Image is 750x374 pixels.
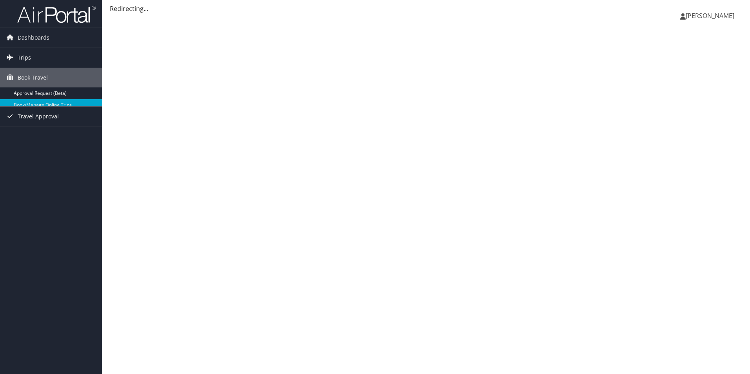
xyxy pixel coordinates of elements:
[17,5,96,24] img: airportal-logo.png
[18,48,31,67] span: Trips
[18,107,59,126] span: Travel Approval
[680,4,742,27] a: [PERSON_NAME]
[18,28,49,47] span: Dashboards
[686,11,734,20] span: [PERSON_NAME]
[110,4,742,13] div: Redirecting...
[18,68,48,87] span: Book Travel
